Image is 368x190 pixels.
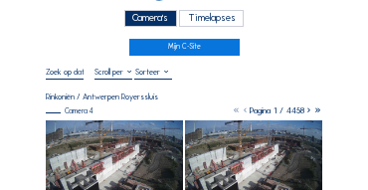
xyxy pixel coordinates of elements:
[46,93,158,100] div: Rinkoniën / Antwerpen Royerssluis
[250,105,304,115] span: Pagina 1 / 4458
[129,39,240,56] a: Mijn C-Site
[46,107,93,114] div: Camera 4
[46,67,84,77] input: Zoek op datum 󰅀
[179,10,244,27] div: Timelapses
[124,10,177,27] div: Camera's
